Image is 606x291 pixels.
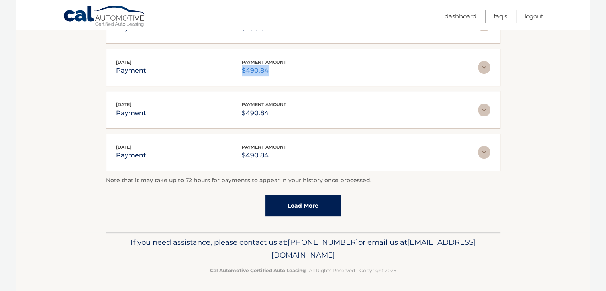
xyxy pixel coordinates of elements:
img: accordion-rest.svg [478,61,490,74]
p: $490.84 [242,108,286,119]
span: [DATE] [116,102,131,107]
span: payment amount [242,144,286,150]
span: payment amount [242,102,286,107]
p: - All Rights Reserved - Copyright 2025 [111,266,495,275]
span: [PHONE_NUMBER] [288,238,358,247]
span: [DATE] [116,144,131,150]
p: Note that it may take up to 72 hours for payments to appear in your history once processed. [106,176,500,185]
img: accordion-rest.svg [478,104,490,116]
p: payment [116,108,146,119]
span: [EMAIL_ADDRESS][DOMAIN_NAME] [271,238,476,260]
span: [DATE] [116,59,131,65]
p: payment [116,150,146,161]
span: payment amount [242,59,286,65]
strong: Cal Automotive Certified Auto Leasing [210,267,306,273]
img: accordion-rest.svg [478,146,490,159]
a: Cal Automotive [63,5,147,28]
p: $490.84 [242,150,286,161]
a: Logout [524,10,543,23]
p: payment [116,65,146,76]
a: FAQ's [494,10,507,23]
a: Dashboard [445,10,477,23]
a: Load More [265,195,341,216]
p: If you need assistance, please contact us at: or email us at [111,236,495,262]
p: $490.84 [242,65,286,76]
